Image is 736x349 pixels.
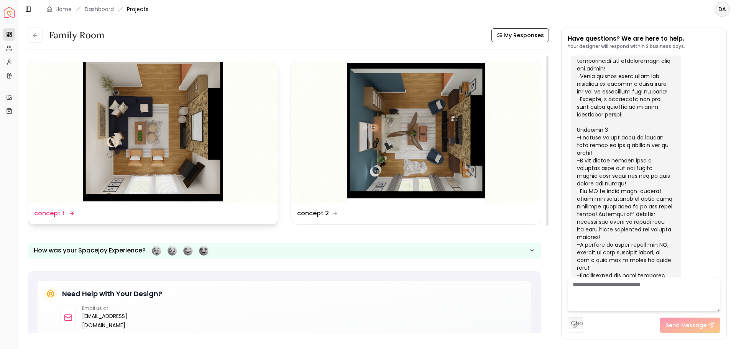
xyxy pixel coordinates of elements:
dd: concept 2 [297,209,329,218]
p: How was your Spacejoy Experience? [34,246,146,255]
p: Email us at [82,305,168,311]
h5: Need Help with Your Design? [62,288,162,299]
a: [EMAIL_ADDRESS][DOMAIN_NAME] [82,311,168,330]
img: concept 1 [28,62,278,203]
span: Projects [127,5,148,13]
p: Our design experts are here to help with any questions about your project. [61,333,525,341]
a: Spacejoy [4,7,15,18]
img: concept 2 [291,62,541,203]
button: DA [715,2,730,17]
a: Home [56,5,72,13]
button: My Responses [491,28,549,42]
span: My Responses [504,31,544,39]
dd: concept 1 [34,209,64,218]
a: concept 2concept 2 [291,62,541,224]
a: concept 1concept 1 [28,62,278,224]
img: Spacejoy Logo [4,7,15,18]
p: Your designer will respond within 2 business days. [568,43,685,49]
p: Have questions? We are here to help. [568,34,685,43]
button: How was your Spacejoy Experience?Feeling terribleFeeling badFeeling goodFeeling awesome [28,243,541,259]
span: DA [715,2,729,16]
h3: Family Room [49,29,105,41]
a: Dashboard [85,5,114,13]
nav: breadcrumb [46,5,148,13]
